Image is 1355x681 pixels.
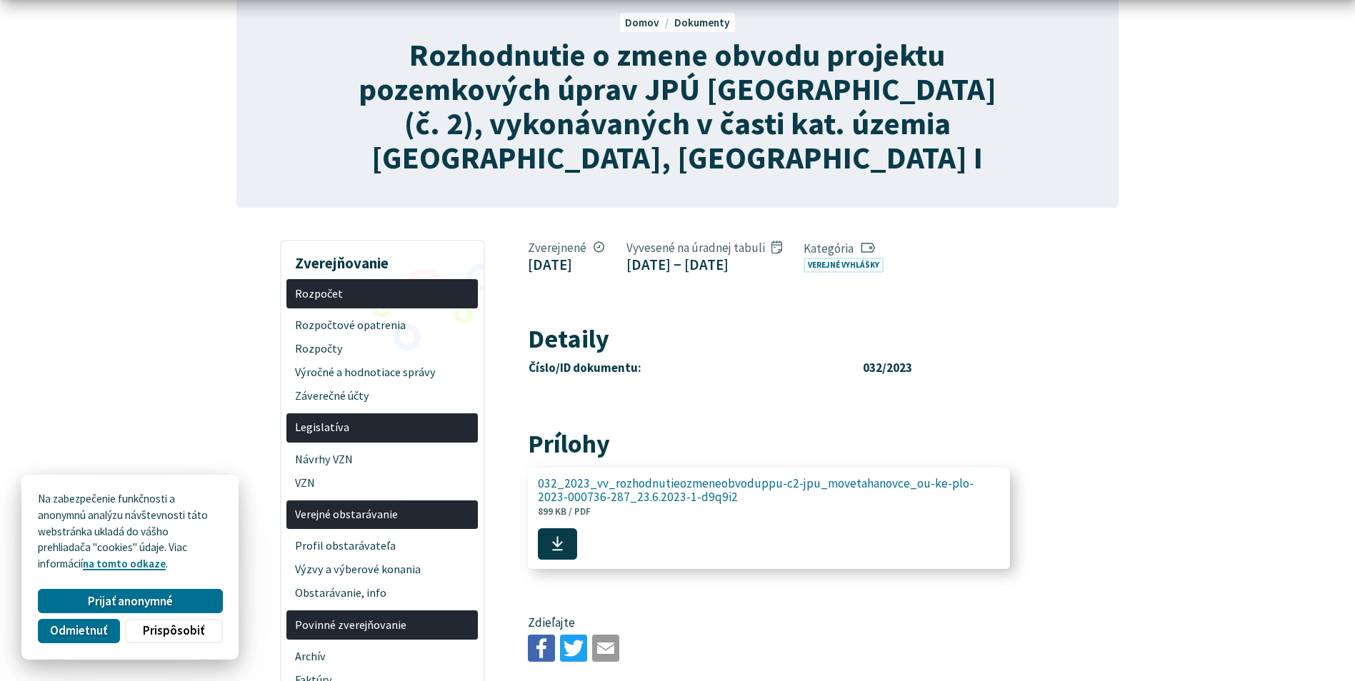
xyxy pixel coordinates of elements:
p: Na zabezpečenie funkčnosti a anonymnú analýzu návštevnosti táto webstránka ukladá do vášho prehli... [38,491,222,572]
img: Zdieľať e-mailom [592,635,619,662]
span: Domov [625,16,659,29]
a: Obstarávanie, info [286,582,478,605]
figcaption: [DATE] − [DATE] [626,256,782,273]
h2: Prílohy [528,430,1010,458]
a: Výročné a hodnotiace správy [286,361,478,385]
img: Zdieľať na Twitteri [560,635,587,662]
a: na tomto odkaze [83,557,166,570]
a: Výzvy a výberové konania [286,558,478,582]
a: Legislatíva [286,413,478,443]
span: Legislatíva [295,416,470,440]
a: Rozpočtové opatrenia [286,314,478,338]
span: Rozhodnutie o zmene obvodu projektu pozemkových úprav JPÚ [GEOGRAPHIC_DATA] (č. 2), vykonávaných ... [359,35,996,177]
a: Domov [625,16,674,29]
span: Rozpočtové opatrenia [295,314,470,338]
span: Výročné a hodnotiace správy [295,361,470,385]
a: Povinné zverejňovanie [286,610,478,640]
img: Zdieľať na Facebooku [528,635,555,662]
span: Archív [295,645,470,668]
a: Záverečné účty [286,384,478,408]
span: Prijať anonymné [88,594,173,609]
span: Prispôsobiť [143,623,204,638]
button: Odmietnuť [38,619,119,643]
a: VZN [286,471,478,495]
span: Kategória [804,241,889,256]
span: Výzvy a výberové konania [295,558,470,582]
span: Rozpočty [295,338,470,361]
span: Obstarávanie, info [295,582,470,605]
span: Vyvesené na úradnej tabuli [626,240,782,256]
span: Verejné obstarávanie [295,503,470,526]
span: Návrhy VZN [295,448,470,471]
h3: Zverejňovanie [286,244,478,274]
span: Záverečné účty [295,384,470,408]
span: VZN [295,471,470,495]
p: Zdieľajte [528,614,1010,632]
figcaption: [DATE] [528,256,604,273]
span: 899 KB / PDF [538,505,591,518]
a: Verejné vyhlášky [804,258,884,273]
a: Rozpočty [286,338,478,361]
span: Zverejnené [528,240,604,256]
a: 032_2023_vv_rozhodnutieozmeneobvoduppu-c2-jpu_movetahanovce_ou-ke-plo-2023-000736-287_23.6.2023-1... [528,468,1010,569]
a: Rozpočet [286,279,478,308]
span: Povinné zverejňovanie [295,613,470,637]
a: Dokumenty [674,16,730,29]
span: Odmietnuť [50,623,107,638]
span: Rozpočet [295,282,470,306]
button: Prijať anonymné [38,589,222,613]
a: Profil obstarávateľa [286,535,478,558]
span: Profil obstarávateľa [295,535,470,558]
a: Archív [286,645,478,668]
strong: 032/2023 [863,360,912,375]
th: Číslo/ID dokumentu: [528,358,861,378]
a: Verejné obstarávanie [286,500,478,530]
a: Návrhy VZN [286,448,478,471]
button: Prispôsobiť [125,619,222,643]
h2: Detaily [528,325,1010,353]
span: 032_2023_vv_rozhodnutieozmeneobvoduppu-c2-jpu_movetahanovce_ou-ke-plo-2023-000736-287_23.6.2023-1... [538,477,984,504]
